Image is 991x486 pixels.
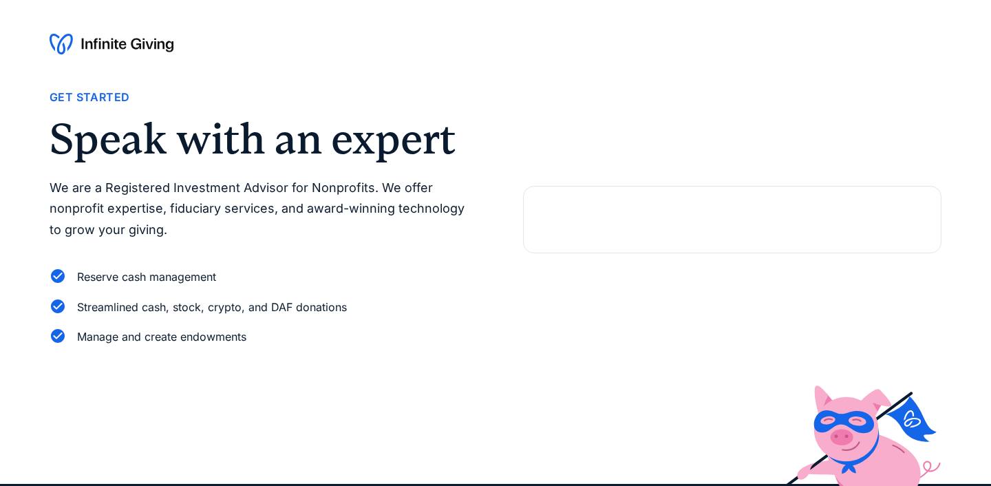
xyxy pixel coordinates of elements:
[50,118,468,160] h2: Speak with an expert
[77,298,347,317] div: Streamlined cash, stock, crypto, and DAF donations
[77,268,216,286] div: Reserve cash management
[77,328,246,346] div: Manage and create endowments
[50,178,468,241] p: We are a Registered Investment Advisor for Nonprofits. We offer nonprofit expertise, fiduciary se...
[50,88,129,107] div: Get Started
